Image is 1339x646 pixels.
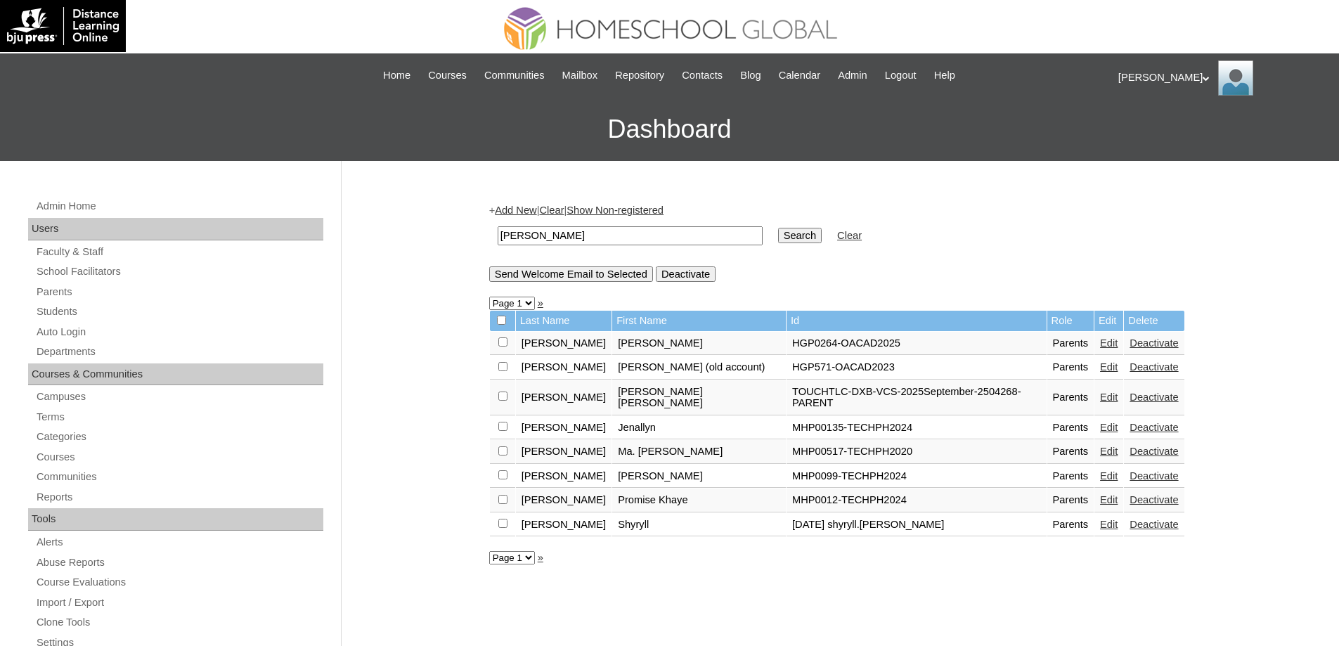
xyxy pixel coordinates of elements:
[376,67,418,84] a: Home
[1047,332,1094,356] td: Parents
[612,380,786,415] td: [PERSON_NAME] [PERSON_NAME]
[1047,465,1094,489] td: Parents
[838,67,867,84] span: Admin
[1047,380,1094,415] td: Parents
[682,67,723,84] span: Contacts
[787,356,1047,380] td: HGP571-OACAD2023
[538,552,543,563] a: »
[675,67,730,84] a: Contacts
[612,311,786,331] td: First Name
[35,428,323,446] a: Categories
[1047,311,1094,331] td: Role
[35,554,323,571] a: Abuse Reports
[35,243,323,261] a: Faculty & Staff
[516,513,612,537] td: [PERSON_NAME]
[489,266,653,282] input: Send Welcome Email to Selected
[1130,519,1178,530] a: Deactivate
[1130,470,1178,482] a: Deactivate
[779,67,820,84] span: Calendar
[612,332,786,356] td: [PERSON_NAME]
[516,332,612,356] td: [PERSON_NAME]
[612,440,786,464] td: Ma. [PERSON_NAME]
[1218,60,1253,96] img: Ariane Ebuen
[35,408,323,426] a: Terms
[538,297,543,309] a: »
[1118,60,1325,96] div: [PERSON_NAME]
[787,332,1047,356] td: HGP0264-OACAD2025
[35,283,323,301] a: Parents
[612,465,786,489] td: [PERSON_NAME]
[878,67,924,84] a: Logout
[35,303,323,321] a: Students
[28,218,323,240] div: Users
[615,67,664,84] span: Repository
[495,205,536,216] a: Add New
[837,230,862,241] a: Clear
[885,67,917,84] span: Logout
[484,67,545,84] span: Communities
[612,356,786,380] td: [PERSON_NAME] (old account)
[787,416,1047,440] td: MHP00135-TECHPH2024
[1047,513,1094,537] td: Parents
[7,98,1332,161] h3: Dashboard
[831,67,874,84] a: Admin
[35,343,323,361] a: Departments
[35,448,323,466] a: Courses
[1100,361,1118,373] a: Edit
[35,594,323,612] a: Import / Export
[35,614,323,631] a: Clone Tools
[656,266,716,282] input: Deactivate
[1100,519,1118,530] a: Edit
[733,67,768,84] a: Blog
[516,440,612,464] td: [PERSON_NAME]
[778,228,822,243] input: Search
[35,263,323,280] a: School Facilitators
[927,67,962,84] a: Help
[1047,356,1094,380] td: Parents
[740,67,761,84] span: Blog
[35,323,323,341] a: Auto Login
[35,388,323,406] a: Campuses
[498,226,763,245] input: Search
[28,508,323,531] div: Tools
[567,205,664,216] a: Show Non-registered
[612,416,786,440] td: Jenallyn
[539,205,564,216] a: Clear
[35,489,323,506] a: Reports
[1130,494,1178,505] a: Deactivate
[772,67,827,84] a: Calendar
[1130,446,1178,457] a: Deactivate
[1130,337,1178,349] a: Deactivate
[1130,392,1178,403] a: Deactivate
[787,513,1047,537] td: [DATE] shyryll.[PERSON_NAME]
[1100,422,1118,433] a: Edit
[787,465,1047,489] td: MHP0099-TECHPH2024
[1130,361,1178,373] a: Deactivate
[516,380,612,415] td: [PERSON_NAME]
[1100,494,1118,505] a: Edit
[428,67,467,84] span: Courses
[555,67,605,84] a: Mailbox
[1100,392,1118,403] a: Edit
[1047,440,1094,464] td: Parents
[787,440,1047,464] td: MHP00517-TECHPH2020
[562,67,598,84] span: Mailbox
[612,489,786,512] td: Promise Khaye
[7,7,119,45] img: logo-white.png
[1100,470,1118,482] a: Edit
[516,416,612,440] td: [PERSON_NAME]
[28,363,323,386] div: Courses & Communities
[934,67,955,84] span: Help
[383,67,410,84] span: Home
[516,356,612,380] td: [PERSON_NAME]
[516,489,612,512] td: [PERSON_NAME]
[787,380,1047,415] td: TOUCHTLC-DXB-VCS-2025September-2504268-PARENT
[1047,489,1094,512] td: Parents
[1094,311,1123,331] td: Edit
[35,534,323,551] a: Alerts
[477,67,552,84] a: Communities
[608,67,671,84] a: Repository
[516,311,612,331] td: Last Name
[35,574,323,591] a: Course Evaluations
[516,465,612,489] td: [PERSON_NAME]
